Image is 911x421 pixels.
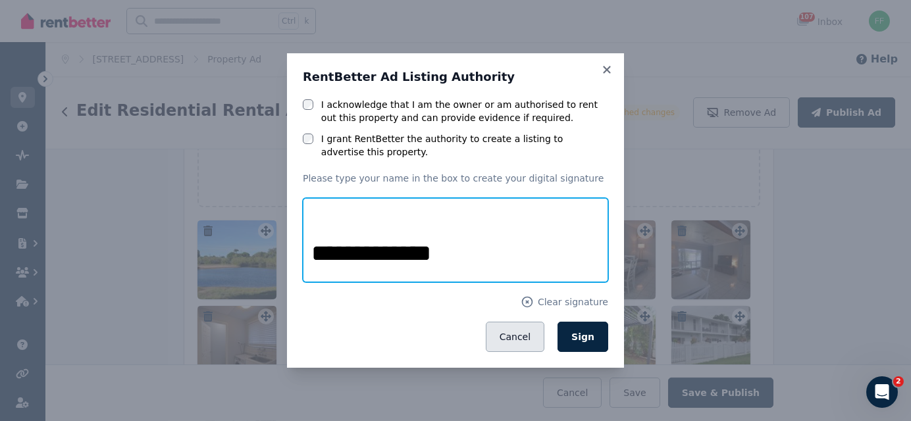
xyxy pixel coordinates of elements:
label: I grant RentBetter the authority to create a listing to advertise this property. [321,132,608,159]
button: Sign [558,322,608,352]
span: Sign [571,332,594,342]
p: Please type your name in the box to create your digital signature [303,172,608,185]
h3: RentBetter Ad Listing Authority [303,69,608,85]
iframe: Intercom live chat [866,376,898,408]
label: I acknowledge that I am the owner or am authorised to rent out this property and can provide evid... [321,98,608,124]
button: Cancel [486,322,544,352]
span: Clear signature [538,295,608,309]
span: 2 [893,376,904,387]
